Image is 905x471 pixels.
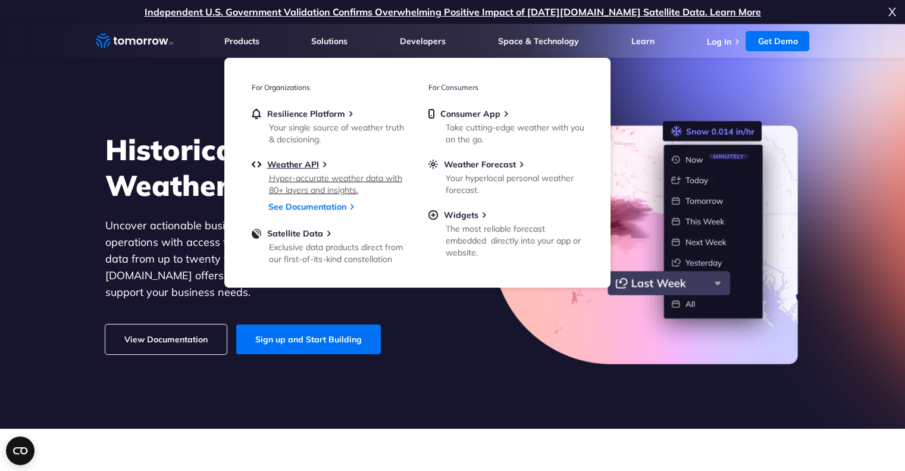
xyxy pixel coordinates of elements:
[252,108,261,119] img: bell.svg
[498,36,579,46] a: Space & Technology
[444,210,478,220] span: Widgets
[428,210,438,220] img: plus-circle.svg
[267,159,319,170] span: Weather API
[269,241,408,265] div: Exclusive data products direct from our first-of-its-kind constellation
[236,325,381,354] a: Sign up and Start Building
[746,31,809,51] a: Get Demo
[492,121,800,365] img: historical-weather-data.png.webp
[446,223,584,258] div: The most reliable forecast embedded directly into your app or website.
[252,159,261,170] img: api.svg
[428,108,434,119] img: mobile.svg
[224,36,259,46] a: Products
[440,108,500,119] span: Consumer App
[269,172,408,196] div: Hyper-accurate weather data with 80+ layers and insights.
[96,32,173,50] a: Home link
[252,228,261,239] img: satellite-data-menu.png
[267,108,345,119] span: Resilience Platform
[252,83,406,92] h3: For Organizations
[267,228,323,239] span: Satellite Data
[428,159,583,194] a: Weather ForecastYour hyperlocal personal weather forecast.
[252,159,406,194] a: Weather APIHyper-accurate weather data with 80+ layers and insights.
[428,108,583,143] a: Consumer AppTake cutting-edge weather with you on the go.
[252,108,406,143] a: Resilience PlatformYour single source of weather truth & decisioning.
[105,217,433,301] p: Uncover actionable business insights and optimize your operations with access to hourly and daily...
[105,132,433,203] h1: Historical Weather Data
[631,36,655,46] a: Learn
[428,159,438,170] img: sun.svg
[269,121,408,145] div: Your single source of weather truth & decisioning.
[706,36,731,47] a: Log In
[428,83,583,92] h3: For Consumers
[446,172,584,196] div: Your hyperlocal personal weather forecast.
[311,36,347,46] a: Solutions
[268,201,346,212] a: See Documentation
[400,36,446,46] a: Developers
[145,6,761,18] a: Independent U.S. Government Validation Confirms Overwhelming Positive Impact of [DATE][DOMAIN_NAM...
[105,325,227,354] a: View Documentation
[428,210,583,256] a: WidgetsThe most reliable forecast embedded directly into your app or website.
[444,159,516,170] span: Weather Forecast
[6,436,35,465] button: Open CMP widget
[446,121,584,145] div: Take cutting-edge weather with you on the go.
[252,228,406,263] a: Satellite DataExclusive data products direct from our first-of-its-kind constellation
